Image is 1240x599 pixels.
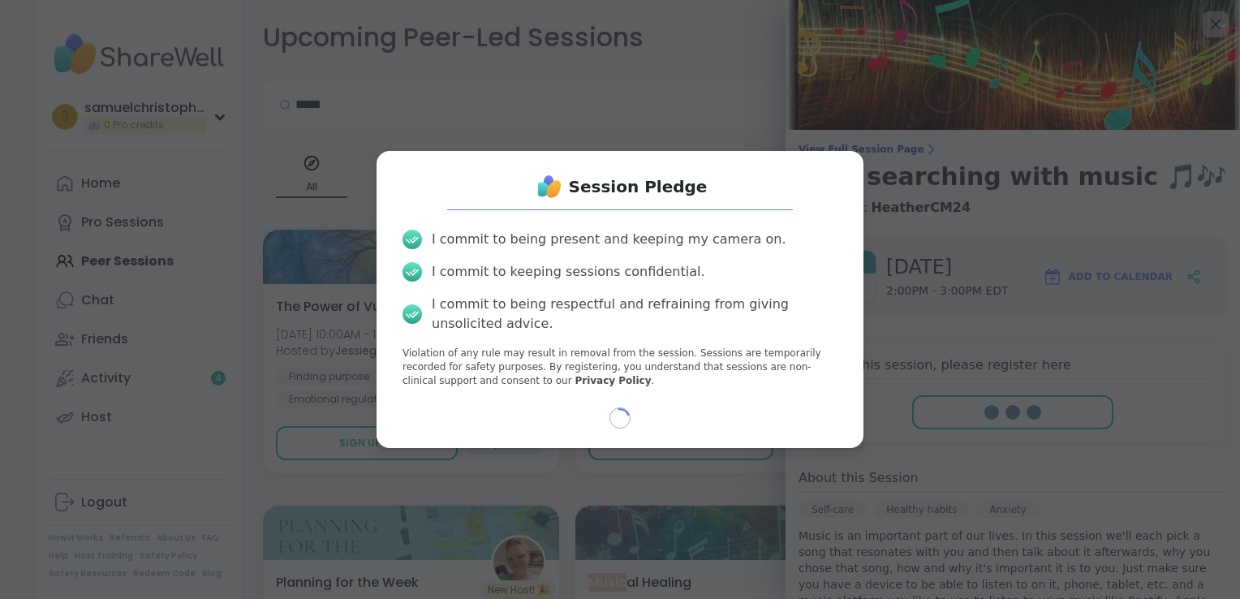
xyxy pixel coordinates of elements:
[575,375,651,386] a: Privacy Policy
[432,295,837,334] div: I commit to being respectful and refraining from giving unsolicited advice.
[432,262,705,282] div: I commit to keeping sessions confidential.
[432,230,786,249] div: I commit to being present and keeping my camera on.
[403,347,837,387] p: Violation of any rule may result in removal from the session. Sessions are temporarily recorded f...
[533,170,566,203] img: ShareWell Logo
[569,175,708,198] h1: Session Pledge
